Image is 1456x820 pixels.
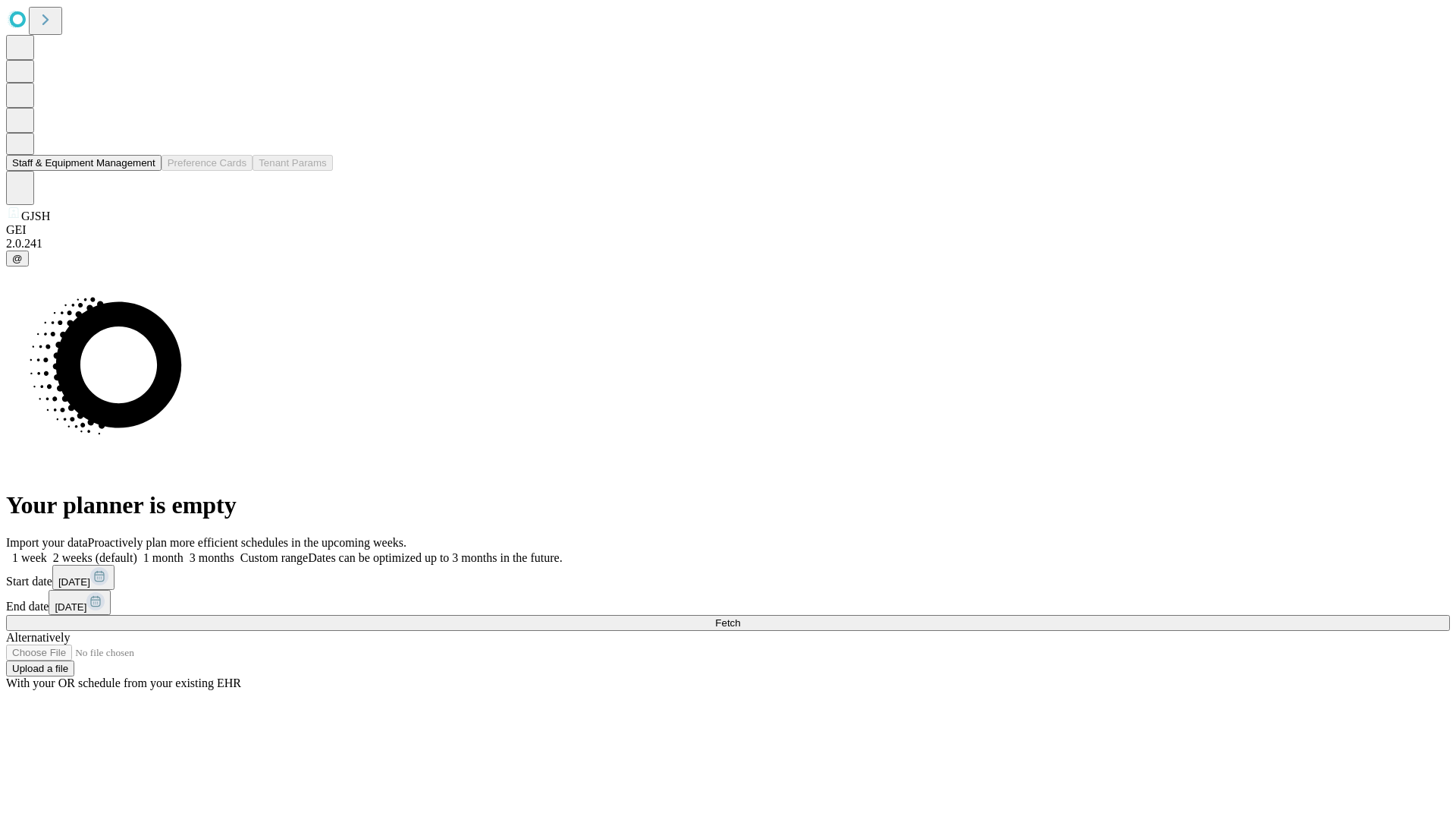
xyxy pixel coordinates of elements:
span: Custom range [240,551,308,564]
button: Upload a file [6,661,74,676]
span: Import your data [6,536,88,549]
span: With your OR schedule from your existing EHR [6,676,241,689]
span: Dates can be optimized up to 3 months in the future. [308,551,562,564]
span: Alternatively [6,631,70,644]
button: Preference Cards [162,155,253,171]
span: 2 weeks (default) [53,551,137,564]
button: [DATE] [49,590,111,615]
span: 1 month [143,551,184,564]
button: [DATE] [52,565,115,590]
span: Proactively plan more efficient schedules in the upcoming weeks. [88,536,406,549]
span: [DATE] [55,601,86,613]
h1: Your planner is empty [6,491,1450,519]
button: Staff & Equipment Management [6,155,162,171]
div: 2.0.241 [6,237,1450,251]
button: Fetch [6,615,1450,631]
span: GJSH [21,210,50,222]
span: 1 week [12,551,47,564]
button: @ [6,251,29,266]
span: @ [12,253,23,264]
button: Tenant Params [253,155,333,171]
span: 3 months [190,551,234,564]
div: GEI [6,223,1450,237]
div: End date [6,590,1450,615]
span: [DATE] [58,576,90,588]
span: Fetch [715,617,740,629]
div: Start date [6,565,1450,590]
